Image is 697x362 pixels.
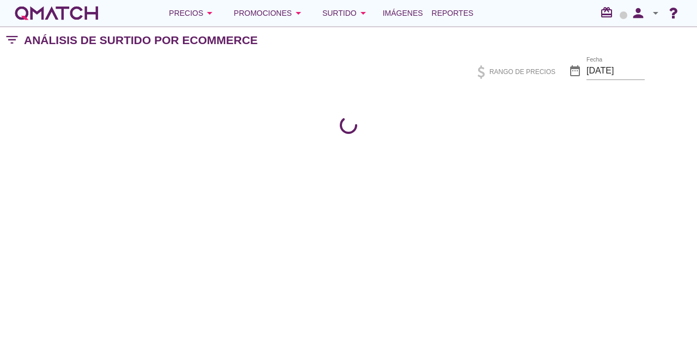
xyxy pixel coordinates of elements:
i: arrow_drop_down [292,7,305,20]
div: Surtido [322,7,370,20]
button: Surtido [314,2,378,24]
i: person [627,5,649,21]
span: Imágenes [383,7,423,20]
input: Fecha [586,62,645,79]
a: Imágenes [378,2,427,24]
i: arrow_drop_down [357,7,370,20]
i: date_range [568,64,582,77]
i: arrow_drop_down [203,7,216,20]
a: Reportes [427,2,478,24]
h2: Análisis de surtido por ecommerce [24,32,258,49]
span: Reportes [432,7,474,20]
button: Precios [160,2,225,24]
div: Precios [169,7,216,20]
i: redeem [600,6,617,19]
a: white-qmatch-logo [13,2,100,24]
i: arrow_drop_down [649,7,662,20]
button: Promociones [225,2,314,24]
div: Promociones [234,7,305,20]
